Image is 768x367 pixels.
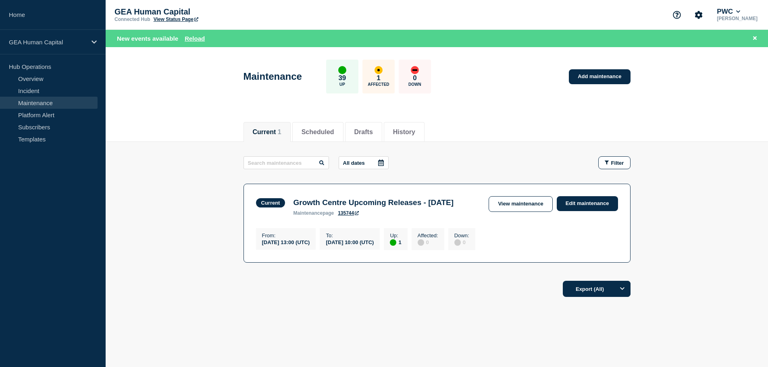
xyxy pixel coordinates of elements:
[668,6,685,23] button: Support
[278,129,281,135] span: 1
[614,281,631,297] button: Options
[411,66,419,74] div: down
[343,160,365,166] p: All dates
[377,74,380,82] p: 1
[418,238,438,246] div: 0
[715,16,759,21] p: [PERSON_NAME]
[368,82,389,87] p: Affected
[262,232,310,238] p: From :
[454,232,469,238] p: Down :
[117,35,178,42] span: New events available
[253,129,281,136] button: Current 1
[611,160,624,166] span: Filter
[293,198,454,207] h3: Growth Centre Upcoming Releases - [DATE]
[339,156,389,169] button: All dates
[302,129,334,136] button: Scheduled
[354,129,373,136] button: Drafts
[375,66,383,74] div: affected
[339,82,345,87] p: Up
[454,239,461,246] div: disabled
[413,74,416,82] p: 0
[454,238,469,246] div: 0
[261,200,280,206] div: Current
[408,82,421,87] p: Down
[293,210,323,216] span: maintenance
[489,196,552,212] a: View maintenance
[326,232,374,238] p: To :
[690,6,707,23] button: Account settings
[114,7,276,17] p: GEA Human Capital
[557,196,618,211] a: Edit maintenance
[244,156,329,169] input: Search maintenances
[393,129,415,136] button: History
[262,238,310,245] div: [DATE] 13:00 (UTC)
[598,156,631,169] button: Filter
[563,281,631,297] button: Export (All)
[418,232,438,238] p: Affected :
[390,238,401,246] div: 1
[244,71,302,82] h1: Maintenance
[569,69,630,84] a: Add maintenance
[154,17,198,22] a: View Status Page
[338,210,359,216] a: 135744
[114,17,150,22] p: Connected Hub
[390,239,396,246] div: up
[9,39,86,46] p: GEA Human Capital
[338,66,346,74] div: up
[338,74,346,82] p: 39
[293,210,334,216] p: page
[418,239,424,246] div: disabled
[185,35,205,42] button: Reload
[715,8,742,16] button: PWC
[390,232,401,238] p: Up :
[326,238,374,245] div: [DATE] 10:00 (UTC)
